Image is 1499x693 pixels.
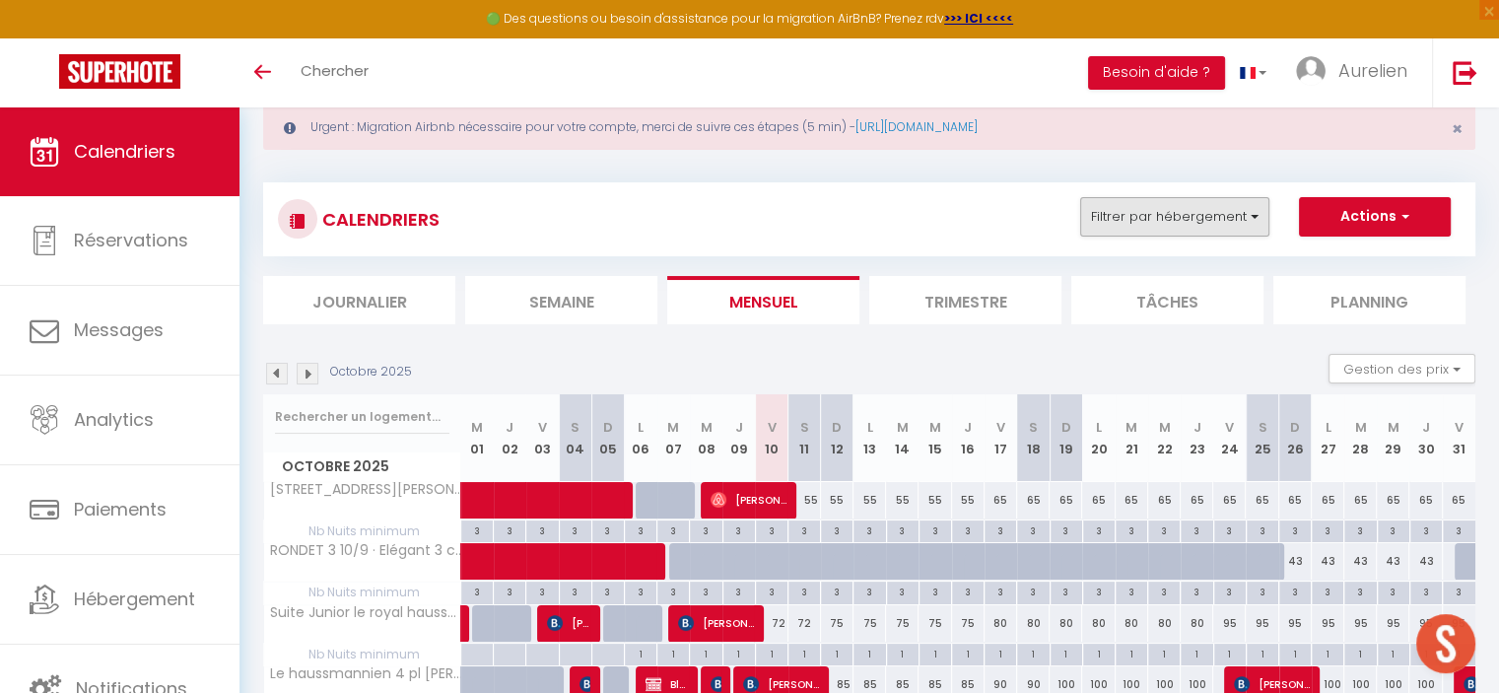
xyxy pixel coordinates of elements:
div: 95 [1312,605,1344,642]
div: 3 [1116,582,1147,600]
div: 3 [657,582,689,600]
div: 3 [1017,582,1049,600]
div: 1 [723,644,755,662]
button: Filtrer par hébergement [1080,197,1269,237]
div: 3 [690,582,721,600]
div: 3 [788,520,820,539]
div: 65 [1082,482,1115,519]
th: 28 [1344,394,1377,482]
div: 95 [1213,605,1246,642]
span: Messages [74,317,164,342]
div: 80 [1082,605,1115,642]
div: 55 [952,482,985,519]
abbr: V [1455,418,1464,437]
li: Planning [1273,276,1465,324]
li: Mensuel [667,276,859,324]
span: Réservations [74,228,188,252]
abbr: V [767,418,776,437]
div: 80 [1050,605,1082,642]
span: Paiements [74,497,167,521]
div: 3 [592,582,624,600]
div: 1 [1247,644,1278,662]
div: 43 [1409,543,1442,580]
abbr: J [506,418,513,437]
abbr: S [1258,418,1266,437]
th: 20 [1082,394,1115,482]
abbr: D [603,418,613,437]
abbr: M [1125,418,1137,437]
div: 72 [755,605,787,642]
th: 01 [461,394,494,482]
th: 07 [657,394,690,482]
div: 72 [788,605,821,642]
div: 55 [821,482,853,519]
div: 55 [788,482,821,519]
th: 12 [821,394,853,482]
div: 65 [1312,482,1344,519]
div: 3 [1214,520,1246,539]
div: 1 [985,644,1016,662]
th: 26 [1279,394,1312,482]
div: 3 [657,520,689,539]
div: 3 [690,520,721,539]
a: >>> ICI <<<< [944,10,1013,27]
div: 3 [461,582,493,600]
div: 3 [625,582,656,600]
div: 1 [920,644,951,662]
abbr: L [1325,418,1330,437]
abbr: D [1061,418,1071,437]
div: 3 [985,582,1016,600]
button: Close [1452,120,1463,138]
div: 1 [1116,644,1147,662]
th: 13 [853,394,886,482]
div: 3 [1148,582,1180,600]
abbr: M [929,418,941,437]
span: Nb Nuits minimum [264,644,460,665]
div: 65 [1116,482,1148,519]
span: Calendriers [74,139,175,164]
div: 1 [1410,644,1442,662]
div: 3 [1410,582,1442,600]
div: 3 [560,582,591,600]
div: 95 [1409,605,1442,642]
div: 75 [952,605,985,642]
div: 3 [952,582,984,600]
abbr: M [1355,418,1367,437]
div: 3 [853,520,885,539]
div: 1 [1181,644,1212,662]
span: [PERSON_NAME] [547,604,590,642]
th: 05 [591,394,624,482]
div: 3 [853,582,885,600]
div: 80 [1181,605,1213,642]
div: 3 [1312,520,1343,539]
div: 95 [1279,605,1312,642]
div: 65 [1050,482,1082,519]
div: 3 [1279,582,1311,600]
th: 22 [1148,394,1181,482]
div: 3 [821,582,852,600]
div: 1 [788,644,820,662]
div: 80 [1017,605,1050,642]
div: 65 [1246,482,1278,519]
th: 02 [494,394,526,482]
img: ... [1296,56,1326,86]
abbr: J [1422,418,1430,437]
div: 3 [1312,582,1343,600]
div: 55 [853,482,886,519]
div: 1 [625,644,656,662]
th: 09 [722,394,755,482]
input: Rechercher un logement... [275,399,449,435]
div: 1 [1148,644,1180,662]
div: 1 [1312,644,1343,662]
div: 3 [788,582,820,600]
div: 3 [887,520,919,539]
abbr: S [571,418,579,437]
div: 95 [1344,605,1377,642]
div: 3 [1247,582,1278,600]
div: 1 [1279,644,1311,662]
abbr: S [800,418,809,437]
div: 3 [1344,582,1376,600]
li: Trimestre [869,276,1061,324]
div: 3 [723,520,755,539]
div: 65 [1181,482,1213,519]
